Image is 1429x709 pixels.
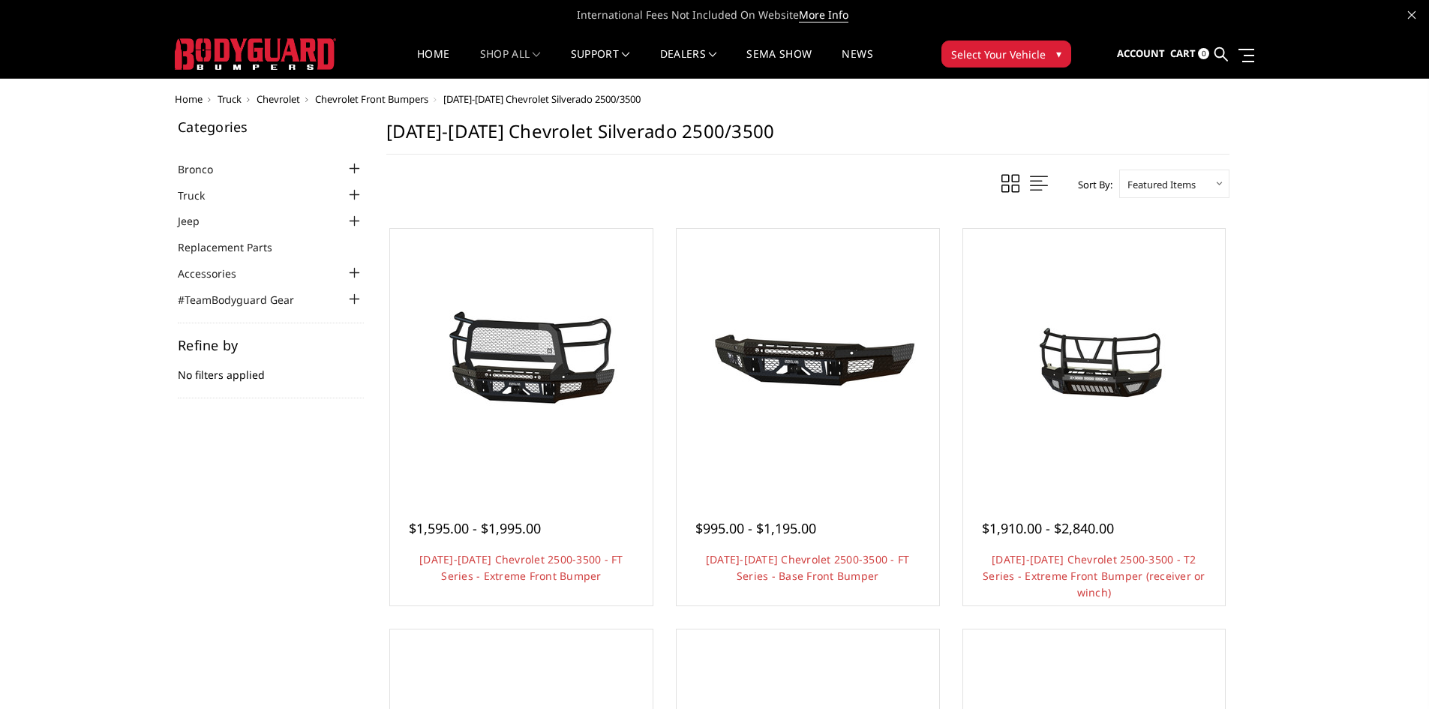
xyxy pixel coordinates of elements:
[951,47,1046,62] span: Select Your Vehicle
[799,8,848,23] a: More Info
[842,49,872,78] a: News
[1117,47,1165,60] span: Account
[178,338,364,352] h5: Refine by
[178,161,232,177] a: Bronco
[660,49,717,78] a: Dealers
[1070,173,1112,196] label: Sort By:
[1117,34,1165,74] a: Account
[746,49,812,78] a: SEMA Show
[178,266,255,281] a: Accessories
[386,120,1229,155] h1: [DATE]-[DATE] Chevrolet Silverado 2500/3500
[419,552,623,583] a: [DATE]-[DATE] Chevrolet 2500-3500 - FT Series - Extreme Front Bumper
[983,552,1205,599] a: [DATE]-[DATE] Chevrolet 2500-3500 - T2 Series - Extreme Front Bumper (receiver or winch)
[1056,46,1061,62] span: ▾
[982,519,1114,537] span: $1,910.00 - $2,840.00
[417,49,449,78] a: Home
[178,338,364,398] div: No filters applied
[178,120,364,134] h5: Categories
[218,92,242,106] a: Truck
[178,213,218,229] a: Jeep
[967,233,1222,488] a: 2024-2025 Chevrolet 2500-3500 - T2 Series - Extreme Front Bumper (receiver or winch) 2024-2025 Ch...
[695,519,816,537] span: $995.00 - $1,195.00
[394,233,649,488] a: 2024-2025 Chevrolet 2500-3500 - FT Series - Extreme Front Bumper 2024-2025 Chevrolet 2500-3500 - ...
[443,92,641,106] span: [DATE]-[DATE] Chevrolet Silverado 2500/3500
[680,233,935,488] a: 2024-2025 Chevrolet 2500-3500 - FT Series - Base Front Bumper 2024-2025 Chevrolet 2500-3500 - FT ...
[571,49,630,78] a: Support
[480,49,541,78] a: shop all
[175,38,336,70] img: BODYGUARD BUMPERS
[1170,34,1209,74] a: Cart 0
[175,92,203,106] a: Home
[409,519,541,537] span: $1,595.00 - $1,995.00
[706,552,910,583] a: [DATE]-[DATE] Chevrolet 2500-3500 - FT Series - Base Front Bumper
[1198,48,1209,59] span: 0
[178,292,313,308] a: #TeamBodyguard Gear
[1170,47,1196,60] span: Cart
[257,92,300,106] a: Chevrolet
[941,41,1071,68] button: Select Your Vehicle
[315,92,428,106] a: Chevrolet Front Bumpers
[178,239,291,255] a: Replacement Parts
[178,188,224,203] a: Truck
